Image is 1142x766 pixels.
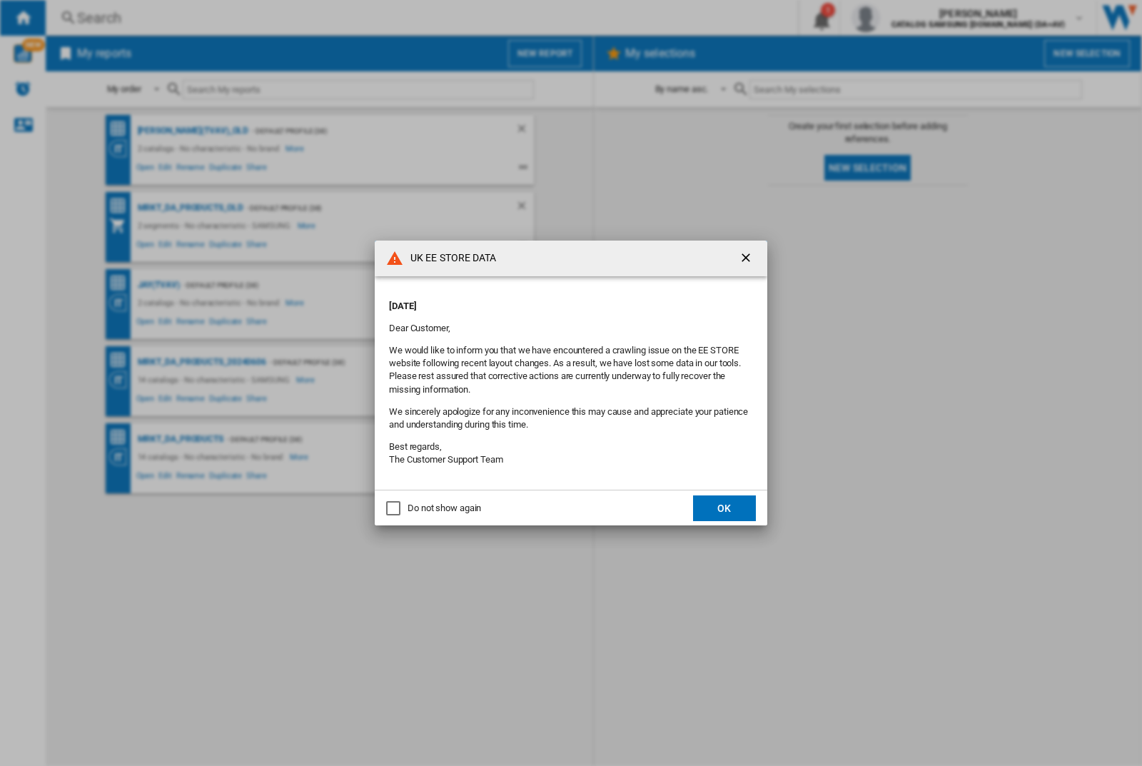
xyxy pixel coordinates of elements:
p: Best regards, The Customer Support Team [389,440,753,466]
md-checkbox: Do not show again [386,502,481,515]
ng-md-icon: getI18NText('BUTTONS.CLOSE_DIALOG') [739,251,756,268]
p: We sincerely apologize for any inconvenience this may cause and appreciate your patience and unde... [389,405,753,431]
button: OK [693,495,756,521]
p: We would like to inform you that we have encountered a crawling issue on the EE STORE website fol... [389,344,753,396]
p: Dear Customer, [389,322,753,335]
h4: UK EE STORE DATA [403,251,497,266]
strong: [DATE] [389,301,416,311]
button: getI18NText('BUTTONS.CLOSE_DIALOG') [733,244,762,273]
div: Do not show again [408,502,481,515]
